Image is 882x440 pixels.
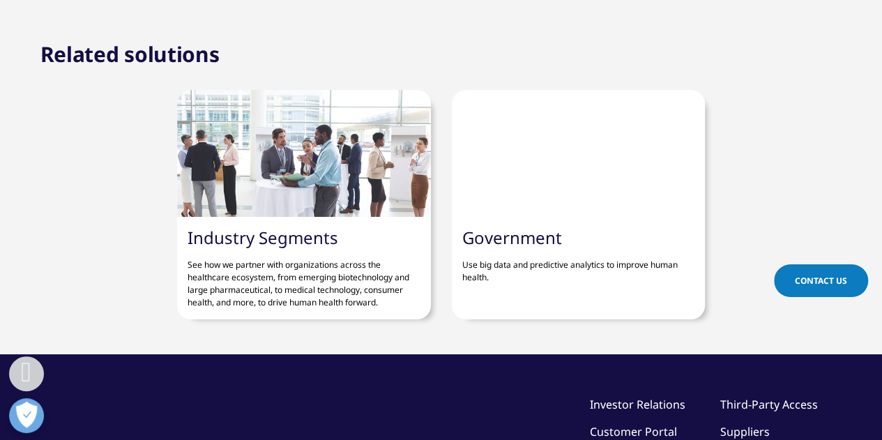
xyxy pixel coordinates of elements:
a: Customer Portal [590,424,677,439]
a: Contact Us [774,264,868,297]
a: Government [462,226,562,249]
a: Investor Relations [590,397,685,412]
a: Third-Party Access [720,397,818,412]
p: See how we partner with organizations across the healthcare ecosystem, from emerging biotechnolog... [188,248,420,309]
p: Use big data and predictive analytics to improve human health. [462,248,694,284]
span: Contact Us [795,275,847,287]
a: Suppliers [720,424,770,439]
a: Industry Segments [188,226,338,249]
h2: Related solutions [40,40,220,68]
button: Open Preferences [9,398,44,433]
